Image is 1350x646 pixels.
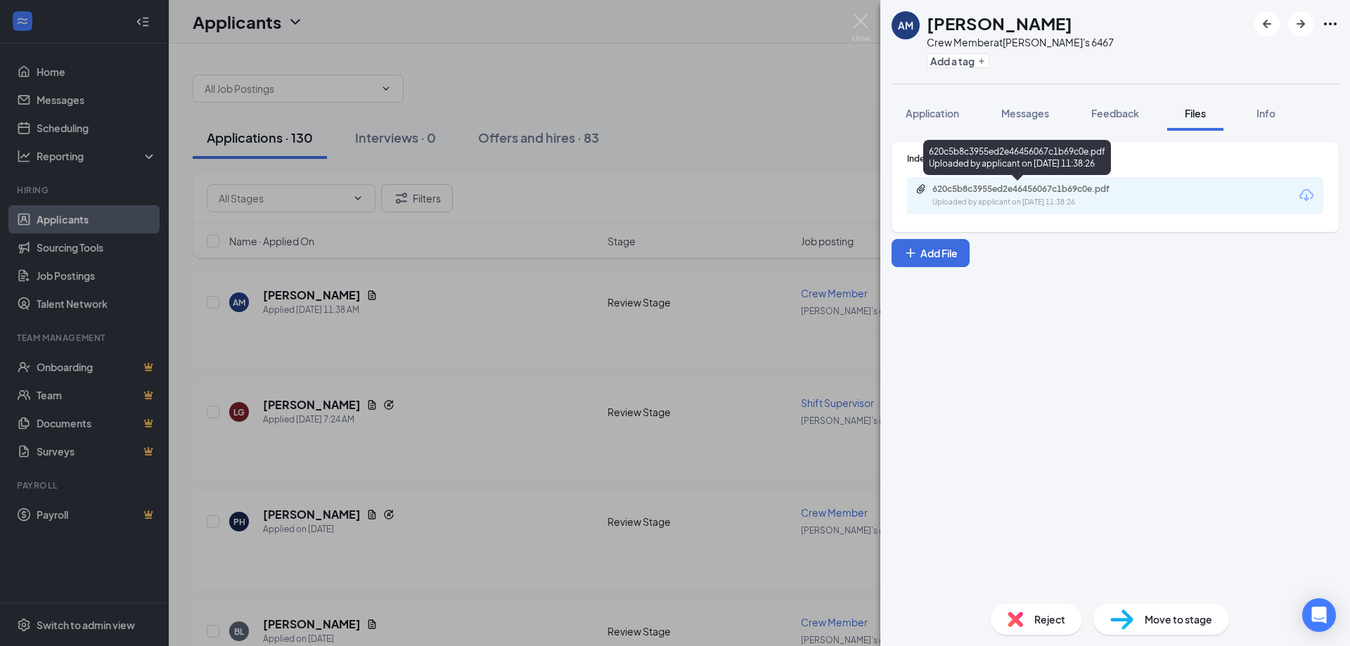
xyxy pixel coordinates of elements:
[1322,15,1339,32] svg: Ellipses
[927,11,1072,35] h1: [PERSON_NAME]
[1034,612,1065,627] span: Reject
[932,183,1129,195] div: 620c5b8c3955ed2e46456067c1b69c0e.pdf
[923,140,1111,175] div: 620c5b8c3955ed2e46456067c1b69c0e.pdf Uploaded by applicant on [DATE] 11:38:26
[977,57,986,65] svg: Plus
[915,183,927,195] svg: Paperclip
[1001,107,1049,119] span: Messages
[1185,107,1206,119] span: Files
[904,246,918,260] svg: Plus
[1292,15,1309,32] svg: ArrowRight
[892,239,970,267] button: Add FilePlus
[1288,11,1313,37] button: ArrowRight
[898,18,913,32] div: AM
[1302,598,1336,632] div: Open Intercom Messenger
[1256,107,1275,119] span: Info
[906,107,959,119] span: Application
[927,53,989,68] button: PlusAdd a tag
[932,197,1143,208] div: Uploaded by applicant on [DATE] 11:38:26
[927,35,1114,49] div: Crew Member at [PERSON_NAME]'s 6467
[907,153,1323,164] div: Indeed Resume
[915,183,1143,208] a: Paperclip620c5b8c3955ed2e46456067c1b69c0e.pdfUploaded by applicant on [DATE] 11:38:26
[1254,11,1280,37] button: ArrowLeftNew
[1091,107,1139,119] span: Feedback
[1145,612,1212,627] span: Move to stage
[1259,15,1275,32] svg: ArrowLeftNew
[1298,187,1315,204] svg: Download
